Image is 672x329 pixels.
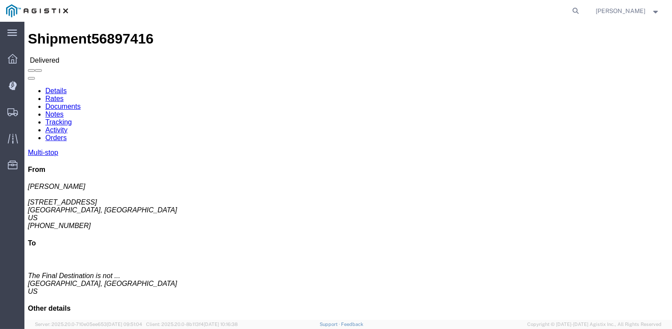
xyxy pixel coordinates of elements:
span: Client: 2025.20.0-8b113f4 [146,322,238,327]
a: Support [320,322,341,327]
a: Feedback [341,322,363,327]
span: Server: 2025.20.0-710e05ee653 [35,322,142,327]
span: Copyright © [DATE]-[DATE] Agistix Inc., All Rights Reserved [527,321,662,328]
iframe: FS Legacy Container [24,22,672,320]
button: [PERSON_NAME] [596,6,660,16]
img: logo [6,4,68,17]
span: [DATE] 09:51:04 [107,322,142,327]
span: Heather Denning [596,6,646,16]
span: [DATE] 10:16:38 [204,322,238,327]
